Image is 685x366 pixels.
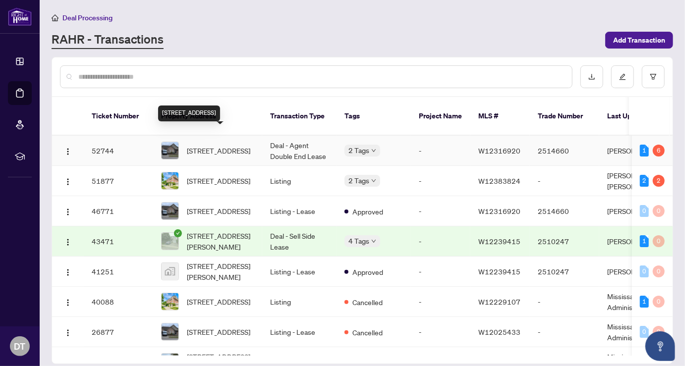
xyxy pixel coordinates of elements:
[640,205,649,217] div: 0
[650,73,657,80] span: filter
[478,327,520,336] span: W12025433
[348,235,369,247] span: 4 Tags
[187,326,250,337] span: [STREET_ADDRESS]
[162,203,178,219] img: thumbnail-img
[84,317,153,347] td: 26877
[478,146,520,155] span: W12316920
[411,257,470,287] td: -
[599,317,674,347] td: Mississauga Administrator
[262,226,337,257] td: Deal - Sell Side Lease
[478,176,520,185] span: W12383824
[653,265,665,277] div: 0
[60,294,76,310] button: Logo
[60,263,76,279] button: Logo
[60,143,76,158] button: Logo
[599,257,674,287] td: [PERSON_NAME]
[162,233,178,250] img: thumbnail-img
[478,237,520,246] span: W12239415
[640,145,649,157] div: 1
[613,32,665,48] span: Add Transaction
[64,208,72,216] img: Logo
[530,257,599,287] td: 2510247
[642,65,665,88] button: filter
[411,287,470,317] td: -
[187,145,250,156] span: [STREET_ADDRESS]
[411,196,470,226] td: -
[262,257,337,287] td: Listing - Lease
[352,297,383,308] span: Cancelled
[84,287,153,317] td: 40088
[60,203,76,219] button: Logo
[653,326,665,338] div: 0
[478,267,520,276] span: W12239415
[478,207,520,215] span: W12316920
[14,339,26,353] span: DT
[470,97,530,136] th: MLS #
[187,230,254,252] span: [STREET_ADDRESS][PERSON_NAME]
[52,31,164,49] a: RAHR - Transactions
[599,166,674,196] td: [PERSON_NAME] [PERSON_NAME]
[162,293,178,310] img: thumbnail-img
[530,196,599,226] td: 2514660
[530,226,599,257] td: 2510247
[653,235,665,247] div: 0
[64,268,72,276] img: Logo
[8,7,32,26] img: logo
[352,327,383,338] span: Cancelled
[653,145,665,157] div: 6
[530,317,599,347] td: -
[84,136,153,166] td: 52744
[599,136,674,166] td: [PERSON_NAME]
[605,32,673,49] button: Add Transaction
[640,296,649,308] div: 1
[262,97,337,136] th: Transaction Type
[653,205,665,217] div: 0
[162,323,178,340] img: thumbnail-img
[352,206,383,217] span: Approved
[84,97,153,136] th: Ticket Number
[153,97,262,136] th: Property Address
[653,175,665,187] div: 2
[371,178,376,183] span: down
[599,226,674,257] td: [PERSON_NAME]
[530,166,599,196] td: -
[599,287,674,317] td: Mississauga Administrator
[158,105,220,121] div: [STREET_ADDRESS]
[411,97,470,136] th: Project Name
[619,73,626,80] span: edit
[640,235,649,247] div: 1
[62,13,113,22] span: Deal Processing
[348,175,369,186] span: 2 Tags
[84,196,153,226] td: 46771
[60,233,76,249] button: Logo
[588,73,595,80] span: download
[371,239,376,244] span: down
[187,296,250,307] span: [STREET_ADDRESS]
[411,136,470,166] td: -
[64,148,72,156] img: Logo
[174,229,182,237] span: check-circle
[411,166,470,196] td: -
[352,266,383,277] span: Approved
[348,145,369,156] span: 2 Tags
[611,65,634,88] button: edit
[162,142,178,159] img: thumbnail-img
[262,196,337,226] td: Listing - Lease
[262,166,337,196] td: Listing
[84,166,153,196] td: 51877
[599,196,674,226] td: [PERSON_NAME]
[187,206,250,216] span: [STREET_ADDRESS]
[84,226,153,257] td: 43471
[640,326,649,338] div: 0
[187,261,254,282] span: [STREET_ADDRESS][PERSON_NAME]
[262,317,337,347] td: Listing - Lease
[640,175,649,187] div: 2
[64,329,72,337] img: Logo
[599,97,674,136] th: Last Updated By
[60,173,76,189] button: Logo
[262,287,337,317] td: Listing
[162,172,178,189] img: thumbnail-img
[530,136,599,166] td: 2514660
[580,65,603,88] button: download
[84,257,153,287] td: 41251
